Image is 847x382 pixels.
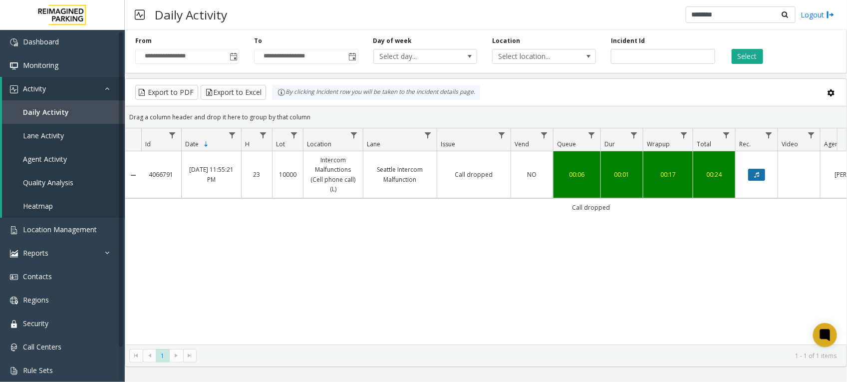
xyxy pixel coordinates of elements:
a: Collapse Details [125,171,141,179]
kendo-pager-info: 1 - 1 of 1 items [203,352,837,360]
label: From [135,36,152,45]
span: Lane [367,140,380,148]
img: 'icon' [10,344,18,352]
img: 'icon' [10,273,18,281]
button: Export to Excel [201,85,266,100]
a: Rec. Filter Menu [762,128,776,142]
span: Contacts [23,272,52,281]
span: Vend [515,140,529,148]
label: To [254,36,262,45]
a: Logout [801,9,835,20]
a: Total Filter Menu [720,128,733,142]
div: Data table [125,128,847,344]
a: Vend Filter Menu [538,128,551,142]
a: Dur Filter Menu [627,128,641,142]
a: 4066791 [147,170,175,179]
h3: Daily Activity [150,2,232,27]
span: Select location... [493,49,575,63]
span: Monitoring [23,60,58,70]
span: H [245,140,250,148]
span: Dashboard [23,37,59,46]
span: NO [528,170,537,179]
span: Quality Analysis [23,178,73,187]
a: Intercom Malfunctions (Cell phone call) (L) [309,155,357,194]
span: Security [23,319,48,328]
span: Daily Activity [23,107,69,117]
div: Drag a column header and drop it here to group by that column [125,108,847,126]
a: 00:01 [607,170,637,179]
span: Location [307,140,331,148]
img: 'icon' [10,38,18,46]
a: Quality Analysis [2,171,125,194]
button: Export to PDF [135,85,198,100]
span: Lot [276,140,285,148]
label: Day of week [373,36,412,45]
img: 'icon' [10,320,18,328]
span: Call Centers [23,342,61,352]
img: logout [827,9,835,20]
span: Wrapup [647,140,670,148]
a: Seattle Intercom Malfunction [369,165,431,184]
span: Agent Activity [23,154,67,164]
span: Page 1 [156,349,169,363]
span: Issue [441,140,455,148]
img: 'icon' [10,85,18,93]
img: 'icon' [10,62,18,70]
label: Incident Id [611,36,645,45]
a: Video Filter Menu [805,128,818,142]
a: Queue Filter Menu [585,128,598,142]
span: Lane Activity [23,131,64,140]
a: Call dropped [443,170,505,179]
a: Date Filter Menu [226,128,239,142]
a: 23 [248,170,266,179]
a: Lane Filter Menu [421,128,435,142]
span: Toggle popup [228,49,239,63]
span: Activity [23,84,46,93]
a: Activity [2,77,125,100]
span: Select day... [374,49,456,63]
span: Rule Sets [23,366,53,375]
span: Location Management [23,225,97,234]
span: Rec. [739,140,751,148]
span: Regions [23,295,49,305]
span: Queue [557,140,576,148]
label: Location [492,36,520,45]
a: Heatmap [2,194,125,218]
a: Daily Activity [2,100,125,124]
a: 00:24 [699,170,729,179]
button: Select [732,49,763,64]
img: 'icon' [10,367,18,375]
a: Lane Activity [2,124,125,147]
span: Video [782,140,798,148]
a: Wrapup Filter Menu [677,128,691,142]
div: By clicking Incident row you will be taken to the incident details page. [273,85,480,100]
a: NO [517,170,547,179]
a: Location Filter Menu [347,128,361,142]
a: Agent Activity [2,147,125,171]
img: 'icon' [10,297,18,305]
img: pageIcon [135,2,145,27]
img: 'icon' [10,226,18,234]
span: Agent [824,140,841,148]
a: H Filter Menu [257,128,270,142]
span: Date [185,140,199,148]
a: Lot Filter Menu [287,128,301,142]
span: Total [697,140,711,148]
span: Heatmap [23,201,53,211]
img: infoIcon.svg [278,88,285,96]
a: [DATE] 11:55:21 PM [188,165,235,184]
span: Toggle popup [347,49,358,63]
a: Issue Filter Menu [495,128,509,142]
a: 10000 [279,170,297,179]
span: Reports [23,248,48,258]
a: Id Filter Menu [166,128,179,142]
a: 00:17 [649,170,687,179]
span: Id [145,140,151,148]
a: 00:06 [560,170,594,179]
span: Dur [604,140,615,148]
img: 'icon' [10,250,18,258]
